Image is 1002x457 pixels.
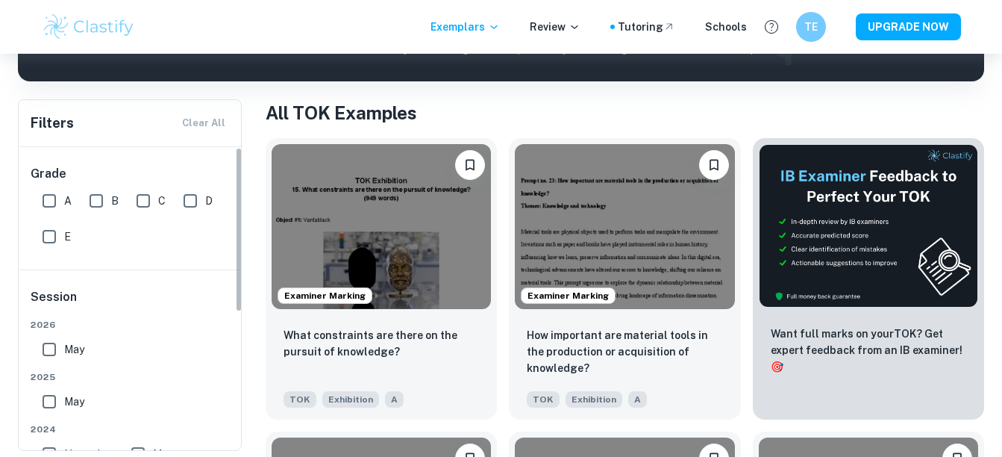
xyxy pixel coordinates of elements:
a: Schools [705,19,747,35]
button: Help and Feedback [759,14,784,40]
h6: TE [802,19,819,35]
span: Exhibition [566,391,622,408]
p: How important are material tools in the production or acquisition of knowledge? [527,327,722,376]
button: Bookmark [455,150,485,180]
span: TOK [527,391,560,408]
p: Review [530,19,580,35]
span: TOK [284,391,316,408]
span: A [628,391,647,408]
img: Clastify logo [42,12,137,42]
p: Want full marks on your TOK ? Get expert feedback from an IB examiner! [771,326,966,375]
h1: All TOK Examples [266,99,984,126]
span: 🎯 [771,361,783,373]
span: 2026 [31,318,231,332]
button: TE [796,12,826,42]
h6: Session [31,288,231,318]
span: Exhibition [322,391,379,408]
img: Thumbnail [759,144,978,308]
p: What constraints are there on the pursuit of knowledge? [284,327,479,360]
p: Exemplars [430,19,500,35]
span: A [64,193,72,209]
span: C [158,193,166,209]
span: May [64,341,84,358]
button: UPGRADE NOW [856,13,961,40]
span: A [385,391,404,408]
span: Examiner Marking [522,289,615,302]
a: Examiner MarkingBookmarkWhat constraints are there on the pursuit of knowledge?TOKExhibitionA [266,138,497,420]
a: Tutoring [618,19,675,35]
h6: Grade [31,165,231,183]
button: Bookmark [699,150,729,180]
span: May [64,394,84,410]
span: B [111,193,119,209]
a: Examiner MarkingBookmarkHow important are material tools in the production or acquisition of know... [509,138,740,420]
h6: Filters [31,113,74,134]
img: TOK Exhibition example thumbnail: What constraints are there on the pursui [272,144,491,309]
span: 2025 [31,370,231,384]
span: Examiner Marking [278,289,372,302]
img: TOK Exhibition example thumbnail: How important are material tools in the [515,144,734,309]
span: 2024 [31,423,231,436]
a: ThumbnailWant full marks on yourTOK? Get expert feedback from an IB examiner! [753,138,984,420]
span: D [205,193,213,209]
span: E [64,228,71,245]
